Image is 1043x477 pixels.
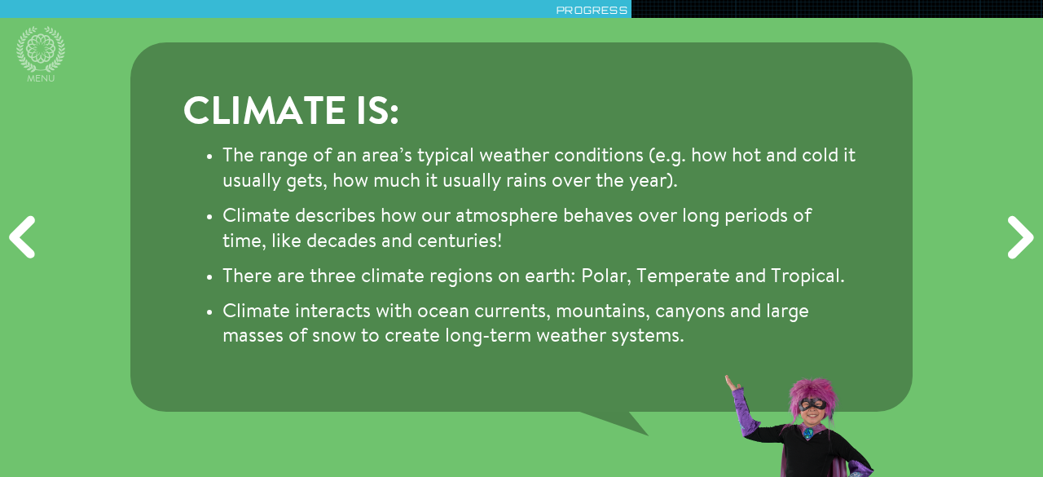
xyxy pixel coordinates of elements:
a: Menu [16,26,65,86]
h3: Climate is: [183,95,860,135]
li: Climate describes how our atmosphere behaves over long periods of time, like decades and centuries! [222,205,860,254]
li: Climate interacts with ocean currents, mountains, canyons and large masses of snow to create long... [222,300,860,350]
li: The range of an area’s typical weather conditions (e.g. how hot and cold it usually gets, how muc... [222,144,860,194]
li: There are three climate regions on earth: Polar, Temperate and Tropical. [222,265,860,290]
span: Menu [27,73,55,86]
